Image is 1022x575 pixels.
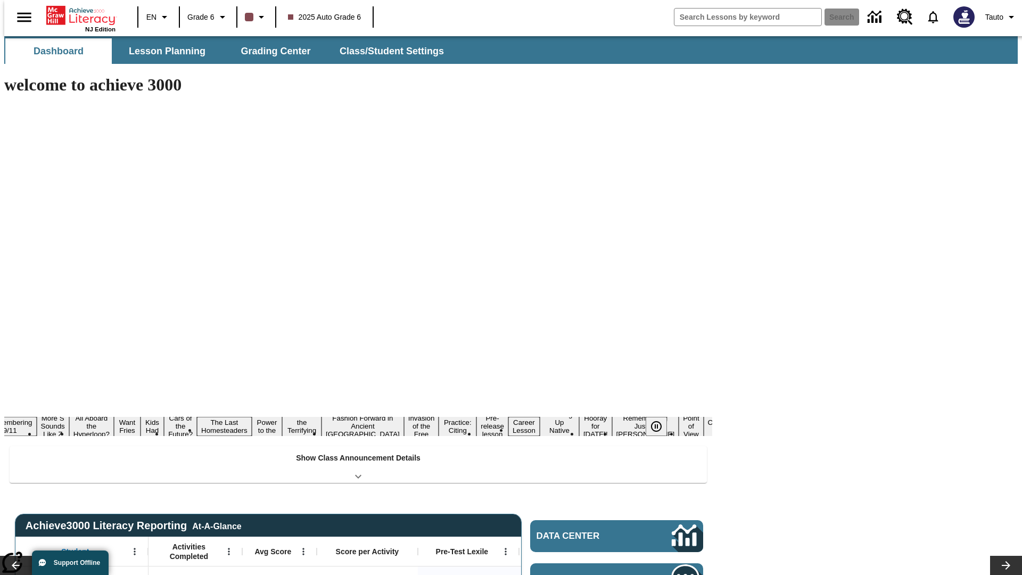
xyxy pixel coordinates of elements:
div: SubNavbar [4,38,454,64]
span: Tauto [985,12,1003,23]
button: Slide 12 Mixed Practice: Citing Evidence [439,409,476,444]
span: Support Offline [54,559,100,566]
button: Slide 9 Attack of the Terrifying Tomatoes [282,409,322,444]
p: Show Class Announcement Details [296,453,421,464]
span: Pre-Test Lexile [436,547,489,556]
span: Score per Activity [336,547,399,556]
span: NJ Edition [85,26,116,32]
button: Slide 7 The Last Homesteaders [197,417,252,436]
button: Slide 18 Point of View [679,413,703,440]
input: search field [674,9,821,26]
button: Class color is dark brown. Change class color [241,7,272,27]
button: Profile/Settings [981,7,1022,27]
button: Lesson carousel, Next [990,556,1022,575]
button: Open side menu [9,2,40,33]
div: SubNavbar [4,36,1018,64]
button: Open Menu [498,544,514,560]
span: Class/Student Settings [340,45,444,57]
div: At-A-Glance [192,520,241,531]
span: Grading Center [241,45,310,57]
h1: welcome to achieve 3000 [4,75,712,95]
span: Activities Completed [154,542,224,561]
button: Slide 17 Remembering Justice O'Connor [612,413,679,440]
button: Dashboard [5,38,112,64]
button: Slide 8 Solar Power to the People [252,409,283,444]
button: Slide 14 Career Lesson [508,417,540,436]
button: Language: EN, Select a language [142,7,176,27]
button: Slide 16 Hooray for Constitution Day! [579,413,612,440]
span: Student [61,547,89,556]
span: Achieve3000 Literacy Reporting [26,520,242,532]
div: Show Class Announcement Details [10,446,707,483]
span: Data Center [537,531,636,541]
button: Open Menu [127,544,143,560]
button: Grading Center [222,38,329,64]
a: Notifications [919,3,947,31]
button: Slide 15 Cooking Up Native Traditions [540,409,579,444]
span: EN [146,12,156,23]
span: Grade 6 [187,12,215,23]
button: Slide 5 Dirty Jobs Kids Had To Do [141,401,164,452]
button: Support Offline [32,551,109,575]
button: Slide 6 Cars of the Future? [164,413,197,440]
button: Slide 11 The Invasion of the Free CD [404,405,439,448]
span: Dashboard [34,45,84,57]
span: Lesson Planning [129,45,205,57]
button: Open Menu [295,544,311,560]
div: Home [46,4,116,32]
button: Slide 10 Fashion Forward in Ancient Rome [322,413,404,440]
button: Slide 13 Pre-release lesson [476,413,508,440]
button: Slide 3 All Aboard the Hyperloop? [69,413,114,440]
button: Slide 19 The Constitution's Balancing Act [704,409,755,444]
button: Slide 2 More S Sounds Like Z [37,413,69,440]
a: Home [46,5,116,26]
a: Data Center [530,520,703,552]
img: Avatar [953,6,975,28]
button: Lesson Planning [114,38,220,64]
button: Select a new avatar [947,3,981,31]
span: Avg Score [254,547,291,556]
button: Open Menu [221,544,237,560]
button: Pause [646,417,667,436]
span: 2025 Auto Grade 6 [288,12,361,23]
button: Slide 4 Do You Want Fries With That? [114,401,141,452]
a: Data Center [861,3,891,32]
button: Grade: Grade 6, Select a grade [183,7,233,27]
div: Pause [646,417,678,436]
a: Resource Center, Will open in new tab [891,3,919,31]
button: Class/Student Settings [331,38,452,64]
